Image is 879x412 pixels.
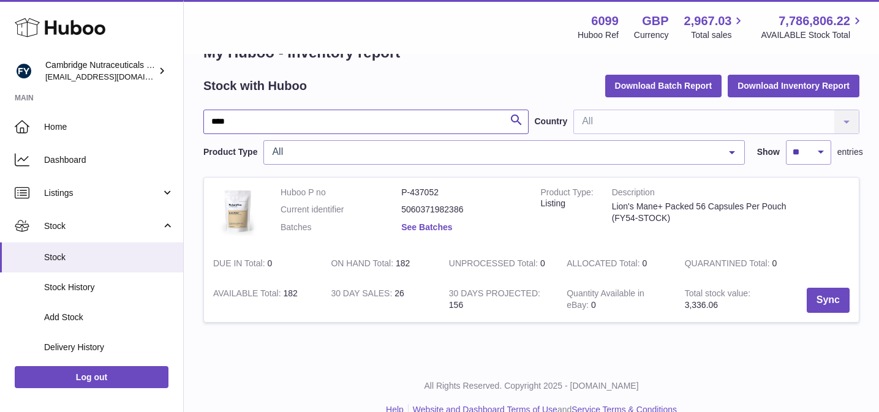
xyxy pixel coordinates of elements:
[401,222,452,232] a: See Batches
[557,279,675,322] td: 0
[685,258,772,271] strong: QUARANTINED Total
[541,198,565,208] span: listing
[779,13,850,29] span: 7,786,806.22
[15,366,168,388] a: Log out
[203,146,257,158] label: Product Type
[691,29,745,41] span: Total sales
[634,29,669,41] div: Currency
[642,13,668,29] strong: GBP
[45,59,156,83] div: Cambridge Nutraceuticals Ltd
[401,204,522,215] dd: 5060371982386
[567,288,644,313] strong: Quantity Available in eBay
[204,279,322,322] td: 182
[449,258,540,271] strong: UNPROCESSED Total
[44,252,174,263] span: Stock
[204,249,322,279] td: 0
[761,29,864,41] span: AVAILABLE Stock Total
[281,222,401,233] dt: Batches
[331,288,394,301] strong: 30 DAY SALES
[612,187,803,201] strong: Description
[440,249,557,279] td: 0
[728,75,859,97] button: Download Inventory Report
[322,249,439,279] td: 182
[44,342,174,353] span: Delivery History
[605,75,722,97] button: Download Batch Report
[591,13,619,29] strong: 6099
[557,249,675,279] td: 0
[269,146,719,158] span: All
[684,13,732,29] span: 2,967.03
[535,116,568,127] label: Country
[194,380,869,392] p: All Rights Reserved. Copyright 2025 - [DOMAIN_NAME]
[281,187,401,198] dt: Huboo P no
[684,13,746,41] a: 2,967.03 Total sales
[612,201,803,224] div: Lion's Mane+ Packed 56 Capsules Per Pouch (FY54-STOCK)
[44,282,174,293] span: Stock History
[213,187,262,236] img: product image
[44,121,174,133] span: Home
[44,220,161,232] span: Stock
[213,258,267,271] strong: DUE IN Total
[213,288,283,301] strong: AVAILABLE Total
[541,187,594,200] strong: Product Type
[45,72,180,81] span: [EMAIL_ADDRESS][DOMAIN_NAME]
[567,258,642,271] strong: ALLOCATED Total
[578,29,619,41] div: Huboo Ref
[837,146,863,158] span: entries
[44,187,161,199] span: Listings
[757,146,780,158] label: Show
[772,258,777,268] span: 0
[401,187,522,198] dd: P-437052
[15,62,33,80] img: huboo@camnutra.com
[44,154,174,166] span: Dashboard
[807,288,850,313] button: Sync
[685,300,719,310] span: 3,336.06
[203,78,307,94] h2: Stock with Huboo
[44,312,174,323] span: Add Stock
[331,258,396,271] strong: ON HAND Total
[685,288,750,301] strong: Total stock value
[761,13,864,41] a: 7,786,806.22 AVAILABLE Stock Total
[281,204,401,215] dt: Current identifier
[449,288,540,301] strong: 30 DAYS PROJECTED
[440,279,557,322] td: 156
[322,279,439,322] td: 26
